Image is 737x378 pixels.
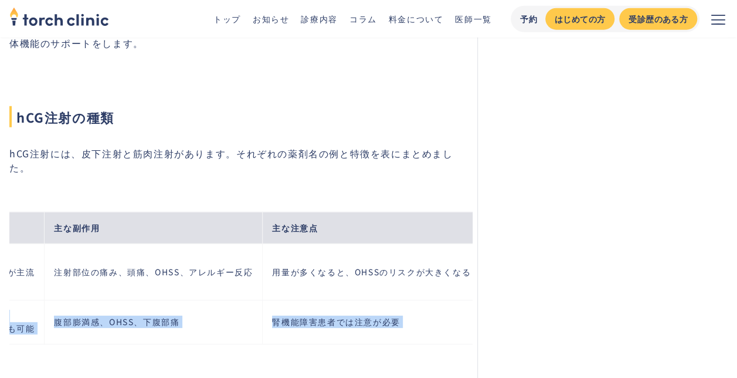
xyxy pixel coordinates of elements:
[9,146,463,174] p: hCG注射には、皮下注射と筋肉注射があります。それぞれの薬剤名の例と特徴を表にまとめました。
[263,212,481,244] th: 主な注意点
[301,13,337,25] a: 診療内容
[253,13,289,25] a: お知らせ
[213,13,241,25] a: トップ
[349,13,377,25] a: コラム
[263,300,481,344] td: 腎機能障害患者では注意が必要
[45,212,263,244] th: 主な副作用
[45,300,263,344] td: 腹部膨満感、OHSS、下腹部痛
[45,244,263,300] td: 注射部位の痛み、頭痛、OHSS、アレルギー反応
[455,13,491,25] a: 医師一覧
[9,106,463,127] span: hCG注射の種類
[263,244,481,300] td: 用量が多くなると、OHSSのリスクが大きくなる
[545,8,614,30] a: はじめての方
[555,13,605,25] div: はじめての方
[9,4,109,29] img: torch clinic
[619,8,697,30] a: 受診歴のある方
[389,13,444,25] a: 料金について
[520,13,538,25] div: 予約
[629,13,688,25] div: 受診歴のある方
[9,8,109,29] a: home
